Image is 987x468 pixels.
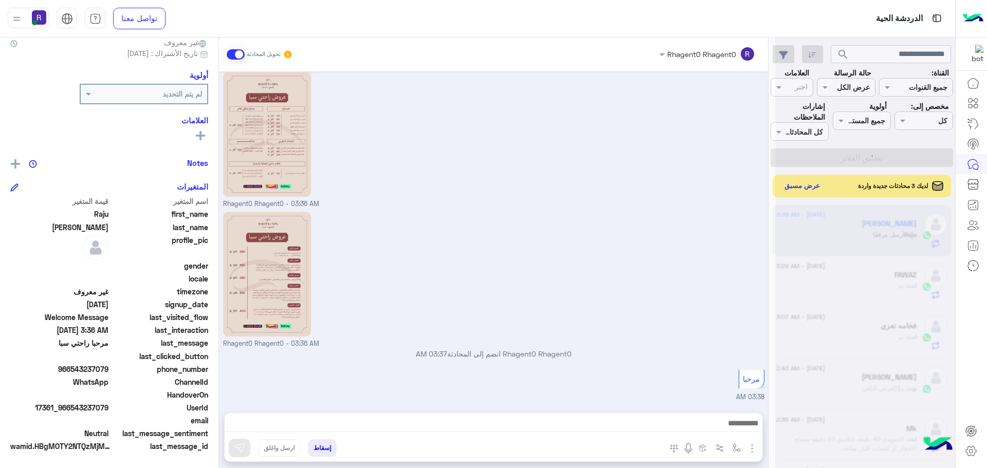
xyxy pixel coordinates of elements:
span: email [111,415,209,426]
span: phone_number [111,364,209,375]
img: 2KfZhNio2KfZgtin2KouanBn.jpg [223,212,312,336]
span: HandoverOn [111,389,209,400]
button: تطبيق الفلاتر [771,148,953,167]
span: اسم المتغير [111,196,209,207]
span: 03:38 AM [736,393,764,401]
span: Rhagent0 Rhagent0 - 03:36 AM [223,199,319,209]
span: profile_pic [111,235,209,258]
span: first_name [111,209,209,219]
h6: Notes [187,158,208,167]
span: null [10,351,108,362]
img: tab [61,13,73,25]
img: create order [699,444,707,452]
span: Rhagent0 Rhagent0 - 03:36 AM [223,339,319,349]
span: Welcome Message [10,312,108,323]
span: غير معروف [10,286,108,297]
span: Raju [10,209,108,219]
span: locale [111,273,209,284]
span: null [10,260,108,271]
img: make a call [670,444,678,453]
span: last_message_sentiment [111,428,209,439]
button: ارسل واغلق [258,439,300,457]
h6: المتغيرات [177,182,208,191]
img: send attachment [746,442,758,455]
img: profile [10,12,23,25]
button: select flow [728,439,745,456]
img: 2KfZhNmF2LPYp9isLmpwZw%3D%3D.jpg [223,72,312,197]
button: Trigger scenario [711,439,728,456]
img: tab [89,13,101,25]
img: userImage [32,10,46,25]
p: Rhagent0 Rhagent0 انضم إلى المحادثة [223,348,764,359]
span: last_visited_flow [111,312,209,323]
span: null [10,389,108,400]
span: wamid.HBgMOTY2NTQzMjM3MDc5FQIAEhggNzc2MEIxRDM5NjE1RTk1OTMwNzNFMDVEQ0MzMUUzQUQA [10,441,113,452]
h6: أولوية [190,70,208,80]
span: gender [111,260,209,271]
span: Malik [10,222,108,233]
div: loading... [856,147,874,165]
button: إسقاط [308,439,337,457]
span: last_clicked_button [111,351,209,362]
span: last_message [111,338,209,348]
span: ChannelId [111,377,209,387]
span: null [10,273,108,284]
img: send voice note [682,442,694,455]
img: tab [930,12,943,25]
span: 966543237079 [10,364,108,375]
span: UserId [111,402,209,413]
span: 2025-09-05T00:36:33.55Z [10,299,108,310]
img: defaultAdmin.png [83,235,108,260]
p: الدردشة الحية [876,12,923,26]
span: تاريخ الأشتراك : [DATE] [127,48,198,59]
span: last_interaction [111,325,209,335]
a: تواصل معنا [113,8,166,29]
span: 17361_966543237079 [10,402,108,413]
span: 0 [10,428,108,439]
span: غير معروف [164,37,208,48]
span: 2 [10,377,108,387]
h6: العلامات [10,116,208,125]
label: إشارات الملاحظات [771,101,825,123]
img: send message [234,443,245,453]
img: select flow [733,444,741,452]
img: 322853014244696 [965,45,983,63]
div: اختر [795,81,809,95]
img: Trigger scenario [716,444,724,452]
span: timezone [111,286,209,297]
span: null [10,415,108,426]
img: hulul-logo.png [920,427,956,463]
span: قيمة المتغير [10,196,108,207]
button: create order [694,439,711,456]
img: Logo [963,8,983,29]
span: 03:37 AM [416,349,447,358]
img: add [11,159,20,169]
small: تحويل المحادثة [247,50,281,59]
span: signup_date [111,299,209,310]
img: notes [29,160,37,168]
a: tab [85,8,105,29]
span: مرحبا [743,375,760,383]
span: last_name [111,222,209,233]
span: مرحبا راحتي سبا [10,338,108,348]
span: 2025-09-05T00:36:33.543Z [10,325,108,335]
span: last_message_id [115,441,208,452]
